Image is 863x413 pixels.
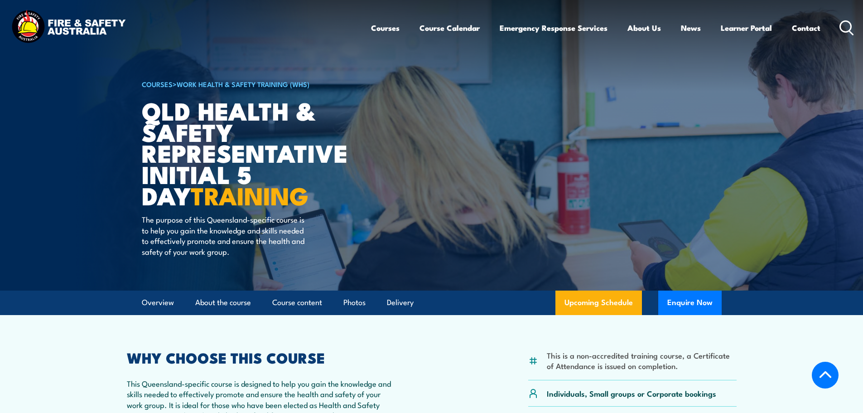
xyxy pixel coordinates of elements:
a: Photos [343,291,366,315]
a: Learner Portal [721,16,772,40]
a: Overview [142,291,174,315]
strong: TRAINING [191,176,309,214]
li: This is a non-accredited training course, a Certificate of Attendance is issued on completion. [547,350,737,371]
a: News [681,16,701,40]
h2: WHY CHOOSE THIS COURSE [127,351,391,364]
p: Individuals, Small groups or Corporate bookings [547,388,716,398]
a: About Us [627,16,661,40]
h6: > [142,78,366,89]
h1: QLD Health & Safety Representative Initial 5 Day [142,100,366,206]
a: Course Calendar [419,16,480,40]
a: About the course [195,291,251,315]
a: Work Health & Safety Training (WHS) [177,79,309,89]
a: Emergency Response Services [500,16,607,40]
a: Delivery [387,291,414,315]
a: Course content [272,291,322,315]
button: Enquire Now [658,291,722,315]
a: Courses [371,16,400,40]
p: The purpose of this Queensland-specific course is to help you gain the knowledge and skills neede... [142,214,307,257]
a: Upcoming Schedule [555,291,642,315]
a: Contact [792,16,820,40]
a: COURSES [142,79,173,89]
